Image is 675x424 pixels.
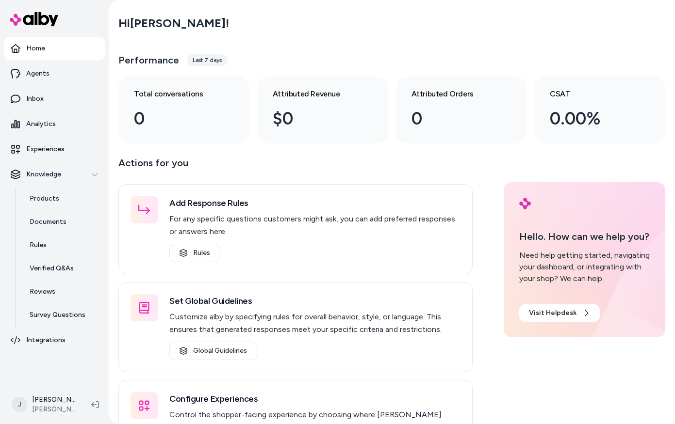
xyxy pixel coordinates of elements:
div: Last 7 days [187,54,228,66]
h3: Attributed Revenue [273,88,357,100]
p: Experiences [26,144,65,154]
img: alby Logo [519,198,531,209]
div: Need help getting started, navigating your dashboard, or integrating with your shop? We can help. [519,250,650,284]
a: Verified Q&As [20,257,105,280]
div: 0 [134,106,218,132]
h3: Add Response Rules [169,196,461,210]
div: 0 [412,106,496,132]
p: Customize alby by specifying rules for overall behavior, style, or language. This ensures that ge... [169,311,461,336]
p: [PERSON_NAME] [32,395,76,405]
button: J[PERSON_NAME][PERSON_NAME] [6,389,83,420]
h3: Attributed Orders [412,88,496,100]
h3: Set Global Guidelines [169,294,461,308]
img: alby Logo [10,12,58,26]
a: Rules [169,244,220,262]
p: Agents [26,69,49,79]
p: Reviews [30,287,55,297]
a: Inbox [4,87,105,110]
p: Actions for you [118,155,473,178]
p: Knowledge [26,170,61,179]
a: Agents [4,62,105,85]
p: Integrations [26,335,66,345]
a: Reviews [20,280,105,303]
p: Products [30,194,59,204]
a: Rules [20,234,105,257]
h3: Configure Experiences [169,392,461,406]
a: Integrations [4,329,105,352]
p: Verified Q&As [30,264,74,273]
a: Visit Helpdesk [519,304,600,322]
p: Inbox [26,94,44,104]
a: Total conversations 0 [118,77,249,143]
h3: CSAT [550,88,634,100]
p: Survey Questions [30,310,85,320]
p: Home [26,44,45,53]
a: Products [20,187,105,210]
a: Experiences [4,138,105,161]
p: Documents [30,217,66,227]
p: Hello. How can we help you? [519,229,650,244]
p: Analytics [26,119,56,129]
span: [PERSON_NAME] [32,405,76,414]
a: Analytics [4,112,105,136]
a: Home [4,37,105,60]
a: Attributed Orders 0 [396,77,527,143]
a: Survey Questions [20,303,105,327]
a: CSAT 0.00% [534,77,665,143]
p: Rules [30,240,47,250]
p: For any specific questions customers might ask, you can add preferred responses or answers here. [169,213,461,238]
a: Attributed Revenue $0 [257,77,388,143]
button: Knowledge [4,163,105,186]
h2: Hi [PERSON_NAME] ! [118,16,229,31]
div: 0.00% [550,106,634,132]
a: Documents [20,210,105,234]
h3: Total conversations [134,88,218,100]
h3: Performance [118,53,179,67]
div: $0 [273,106,357,132]
a: Global Guidelines [169,342,257,360]
span: J [12,397,27,412]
